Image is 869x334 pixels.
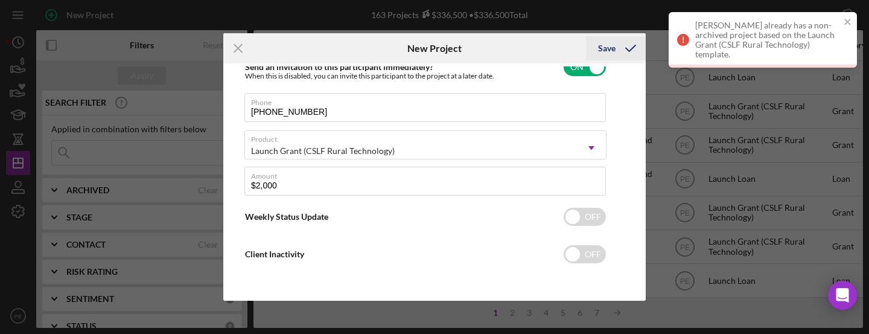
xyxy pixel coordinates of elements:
[828,281,857,310] div: Open Intercom Messenger
[245,72,494,80] div: When this is disabled, you can invite this participant to the project at a later date.
[245,211,328,222] label: Weekly Status Update
[245,249,304,259] label: Client Inactivity
[598,36,616,60] div: Save
[695,21,840,59] div: [PERSON_NAME] already has a non-archived project based on the Launch Grant (CSLF Rural Technology...
[251,167,606,181] label: Amount
[844,17,852,28] button: close
[251,146,395,156] div: Launch Grant (CSLF Rural Technology)
[251,94,606,107] label: Phone
[586,36,646,60] button: Save
[245,62,433,72] label: Send an invitation to this participant immediately?
[407,43,462,54] h6: New Project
